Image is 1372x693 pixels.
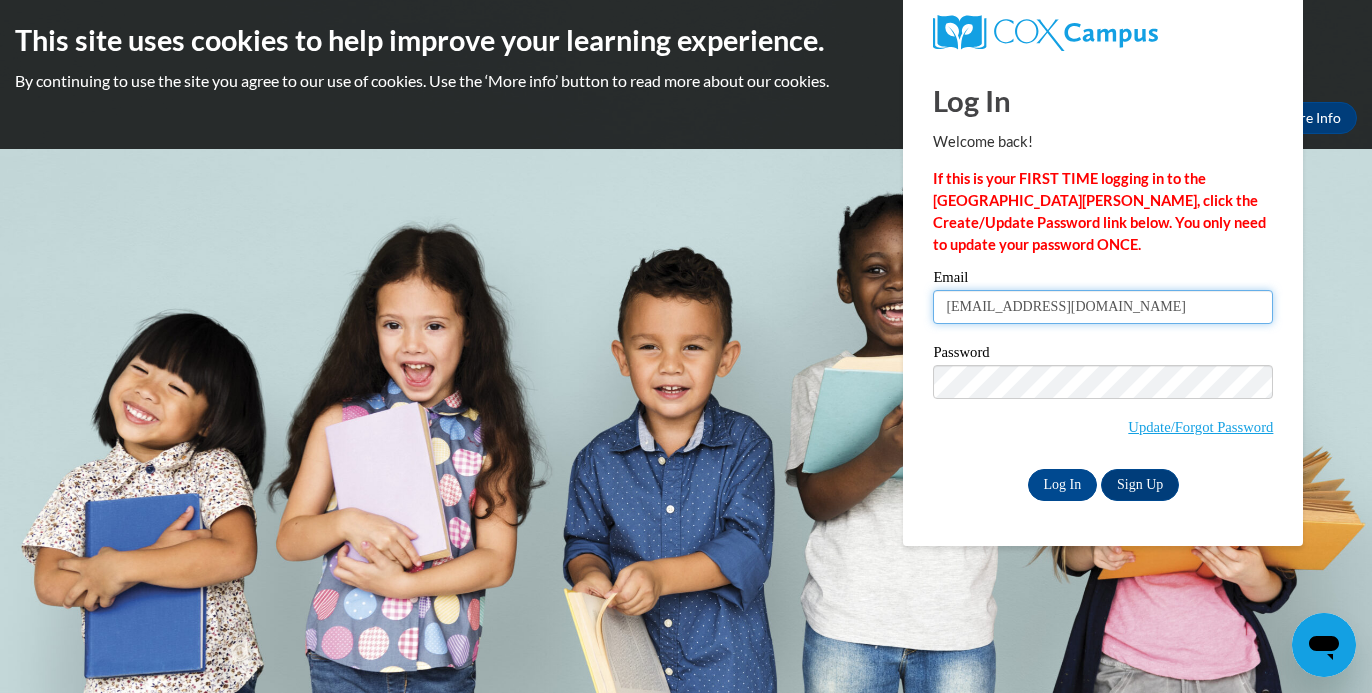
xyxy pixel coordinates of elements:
[15,70,1357,92] p: By continuing to use the site you agree to our use of cookies. Use the ‘More info’ button to read...
[1028,469,1098,501] input: Log In
[1128,419,1273,435] a: Update/Forgot Password
[1292,613,1356,677] iframe: Button to launch messaging window
[933,131,1273,153] p: Welcome back!
[933,170,1266,253] strong: If this is your FIRST TIME logging in to the [GEOGRAPHIC_DATA][PERSON_NAME], click the Create/Upd...
[1263,102,1357,134] a: More Info
[1101,469,1179,501] a: Sign Up
[933,15,1273,51] a: COX Campus
[933,270,1273,290] label: Email
[15,20,1357,60] h2: This site uses cookies to help improve your learning experience.
[933,345,1273,365] label: Password
[933,15,1157,51] img: COX Campus
[933,80,1273,121] h1: Log In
